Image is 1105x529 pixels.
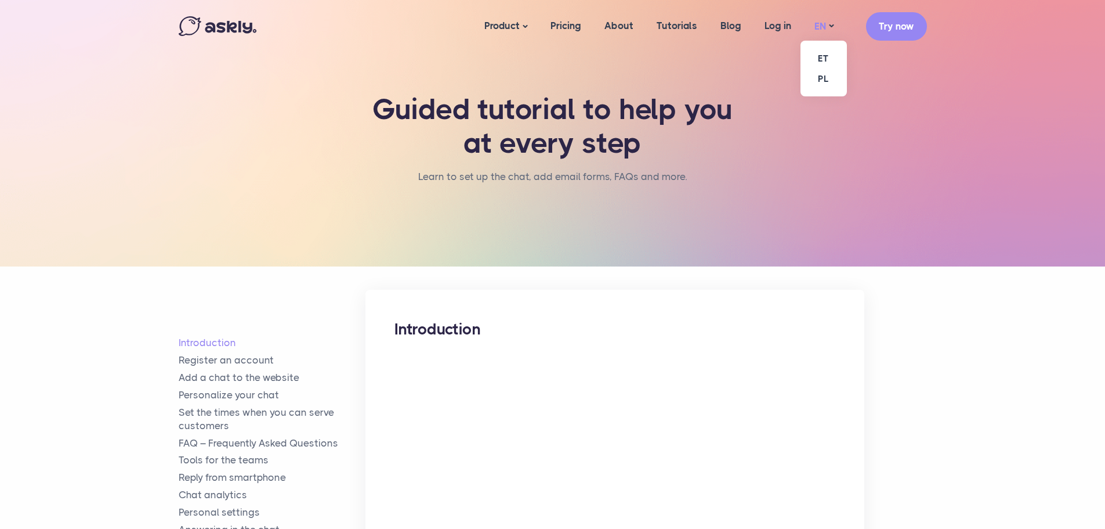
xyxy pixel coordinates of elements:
[645,3,709,48] a: Tutorials
[539,3,593,48] a: Pricing
[179,454,366,467] a: Tools for the teams
[473,3,539,49] a: Product
[179,488,366,502] a: Chat analytics
[803,18,845,35] a: EN
[866,12,927,41] a: Try now
[179,388,366,402] a: Personalize your chat
[370,93,736,160] h1: Guided tutorial to help you at every step
[753,3,803,48] a: Log in
[179,506,366,519] a: Personal settings
[179,437,366,450] a: FAQ – Frequently Asked Questions
[394,319,835,340] h2: Introduction
[418,168,687,185] li: Learn to set up the chat, add email forms, FAQs and more.
[179,406,366,433] a: Set the times when you can serve customers
[709,3,753,48] a: Blog
[179,336,366,350] a: Introduction
[593,3,645,48] a: About
[800,69,847,89] a: PL
[179,354,366,367] a: Register an account
[179,471,366,484] a: Reply from smartphone
[800,48,847,69] a: ET
[418,168,687,197] nav: breadcrumb
[179,371,366,384] a: Add a chat to the website
[179,16,256,36] img: Askly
